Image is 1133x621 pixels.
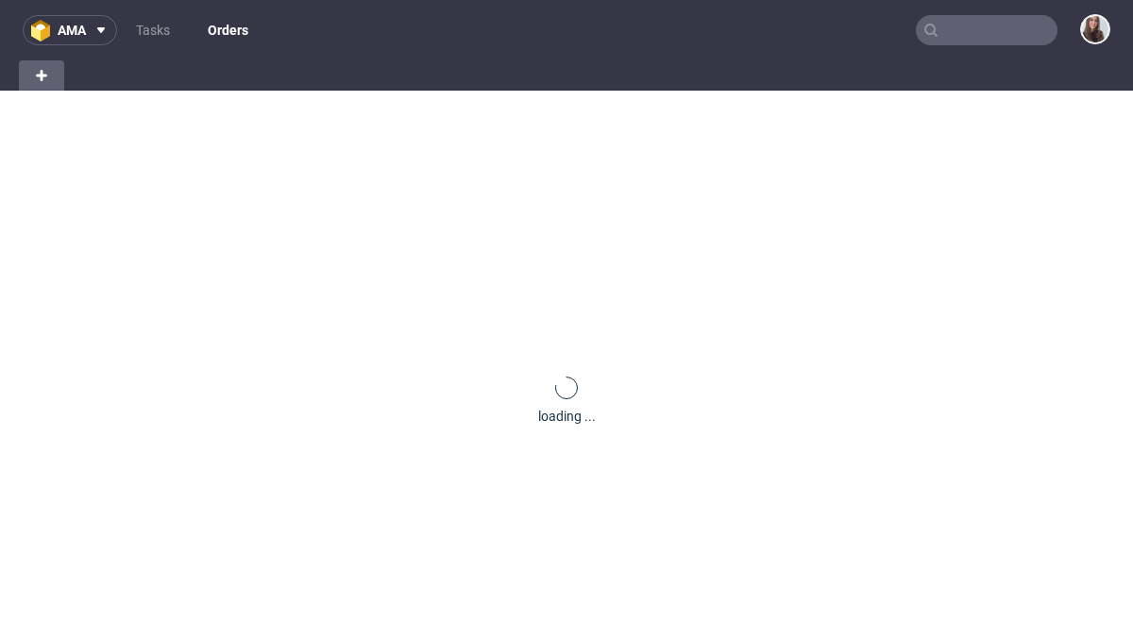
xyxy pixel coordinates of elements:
[196,15,260,45] a: Orders
[23,15,117,45] button: ama
[58,24,86,37] span: ama
[31,20,58,42] img: logo
[1082,16,1108,42] img: Sandra Beśka
[538,407,596,426] div: loading ...
[125,15,181,45] a: Tasks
